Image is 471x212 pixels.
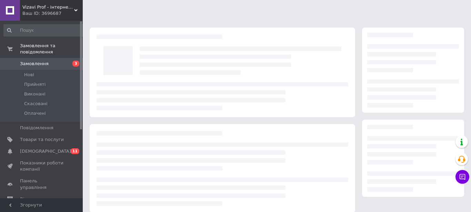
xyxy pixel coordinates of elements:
[24,110,46,117] span: Оплачені
[20,61,49,67] span: Замовлення
[22,10,83,17] div: Ваш ID: 3696687
[20,43,83,55] span: Замовлення та повідомлення
[20,160,64,172] span: Показники роботи компанії
[72,61,79,67] span: 3
[24,91,46,97] span: Виконані
[71,148,79,154] span: 11
[24,101,48,107] span: Скасовані
[20,196,38,202] span: Відгуки
[20,125,53,131] span: Повідомлення
[20,148,71,154] span: [DEMOGRAPHIC_DATA]
[455,170,469,184] button: Чат з покупцем
[24,81,46,88] span: Прийняті
[20,137,64,143] span: Товари та послуги
[24,72,34,78] span: Нові
[20,178,64,190] span: Панель управління
[3,24,85,37] input: Пошук
[22,4,74,10] span: Vizavi Prof - інтернет-магазин професійної косметики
